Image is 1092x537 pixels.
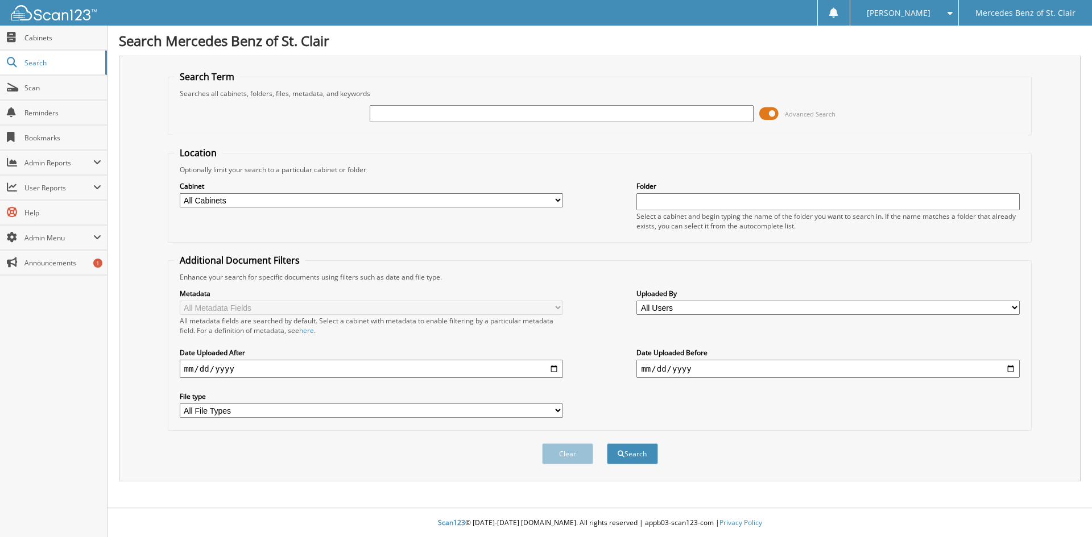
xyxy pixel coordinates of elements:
[180,181,563,191] label: Cabinet
[174,254,305,267] legend: Additional Document Filters
[542,443,593,464] button: Clear
[438,518,465,527] span: Scan123
[180,360,563,378] input: start
[24,258,101,268] span: Announcements
[785,110,835,118] span: Advanced Search
[180,289,563,298] label: Metadata
[107,509,1092,537] div: © [DATE]-[DATE] [DOMAIN_NAME]. All rights reserved | appb03-scan123-com |
[299,326,314,335] a: here
[975,10,1076,16] span: Mercedes Benz of St. Clair
[93,259,102,268] div: 1
[636,211,1020,231] div: Select a cabinet and begin typing the name of the folder you want to search in. If the name match...
[24,183,93,193] span: User Reports
[180,316,563,335] div: All metadata fields are searched by default. Select a cabinet with metadata to enable filtering b...
[867,10,930,16] span: [PERSON_NAME]
[636,289,1020,298] label: Uploaded By
[607,443,658,464] button: Search
[719,518,762,527] a: Privacy Policy
[24,208,101,218] span: Help
[174,147,222,159] legend: Location
[174,70,240,83] legend: Search Term
[24,108,101,118] span: Reminders
[174,165,1026,174] div: Optionally limit your search to a particular cabinet or folder
[24,58,100,68] span: Search
[174,272,1026,282] div: Enhance your search for specific documents using filters such as date and file type.
[180,348,563,357] label: Date Uploaded After
[636,181,1020,191] label: Folder
[636,348,1020,357] label: Date Uploaded Before
[11,5,97,20] img: scan123-logo-white.svg
[24,158,93,168] span: Admin Reports
[24,233,93,243] span: Admin Menu
[24,83,101,93] span: Scan
[119,31,1081,50] h1: Search Mercedes Benz of St. Clair
[24,33,101,43] span: Cabinets
[24,133,101,143] span: Bookmarks
[174,89,1026,98] div: Searches all cabinets, folders, files, metadata, and keywords
[180,392,563,401] label: File type
[636,360,1020,378] input: end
